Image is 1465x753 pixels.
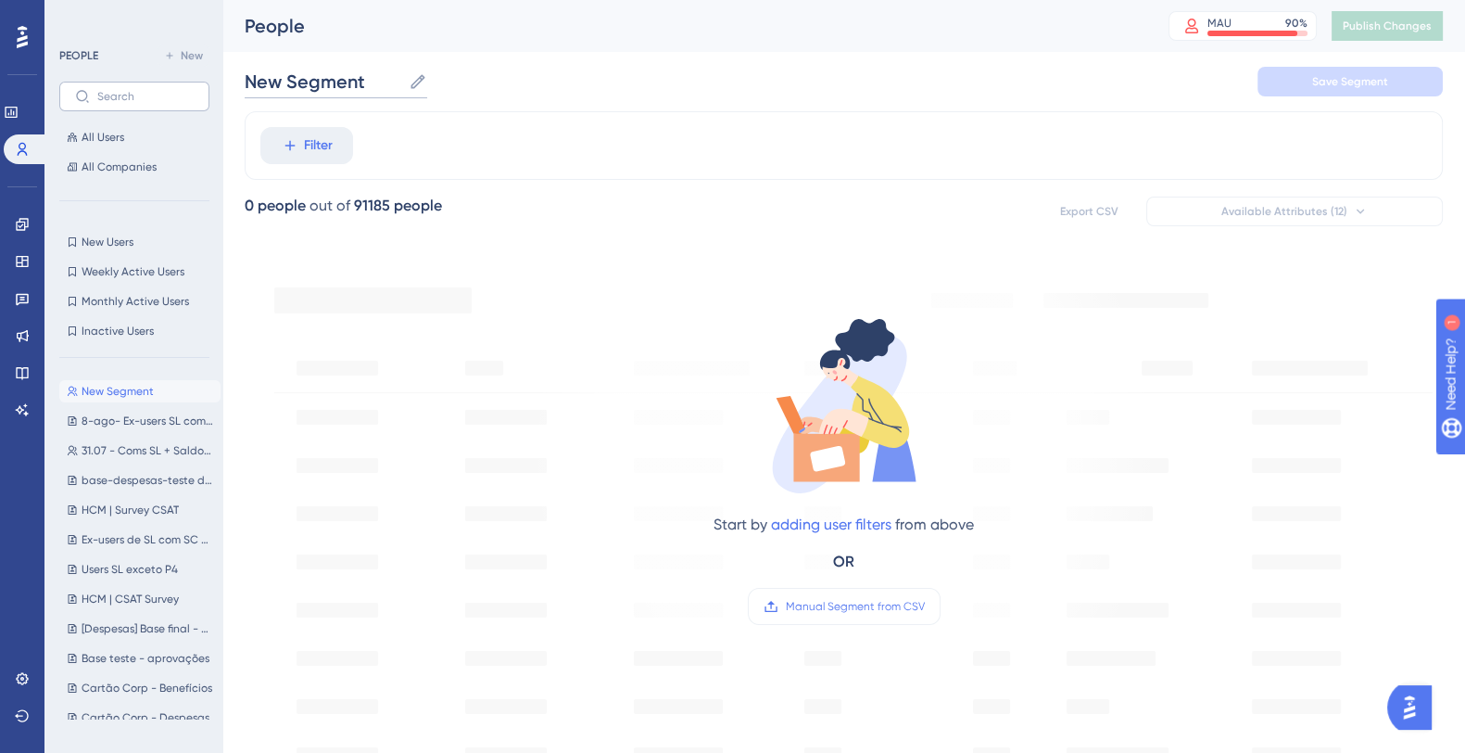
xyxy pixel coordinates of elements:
button: Users SL exceto P4 [59,558,221,581]
span: New [181,48,203,63]
span: New Segment [82,384,154,399]
span: Manual Segment from CSV [786,599,925,614]
span: Save Segment [1312,74,1388,89]
button: Inactive Users [59,320,209,342]
div: out of [309,195,350,217]
input: Search [97,90,194,103]
button: Monthly Active Users [59,290,209,313]
span: New Users [82,235,133,249]
button: [Despesas] Base final - Aprovações [59,618,221,640]
button: All Users [59,126,209,148]
button: New Segment [59,380,221,402]
span: Weekly Active Users [82,264,184,279]
span: Ex-users de SL com SC habilitado [82,532,213,547]
span: Publish Changes [1343,19,1432,33]
div: PEOPLE [59,48,98,63]
button: Export CSV [1042,197,1135,226]
button: Cartão Corp - Benefícios [59,677,221,699]
button: Base teste - aprovações [59,647,221,670]
span: Export CSV [1060,204,1118,219]
span: Inactive Users [82,324,154,338]
span: All Companies [82,160,157,174]
span: 8-ago- Ex-users SL com SC habilitado [82,414,213,428]
div: 0 people [245,195,306,217]
input: Segment Name [245,69,401,95]
span: 31.07 - Coms SL + Saldo Caju [82,443,213,458]
button: Available Attributes (12) [1146,197,1443,226]
button: Save Segment [1257,67,1443,96]
span: Need Help? [44,5,116,27]
button: 8-ago- Ex-users SL com SC habilitado [59,410,221,432]
div: MAU [1207,16,1231,31]
button: New Users [59,231,209,253]
span: HCM | CSAT Survey [82,592,179,606]
span: [Despesas] Base final - Aprovações [82,621,213,636]
div: 1 [129,9,134,24]
button: base-despesas-teste de usabilidade [59,469,221,491]
span: All Users [82,130,124,145]
span: Cartão Corp - Despesas [82,710,209,725]
span: HCM | Survey CSAT [82,503,179,517]
div: Start by from above [714,514,974,536]
span: Monthly Active Users [82,294,189,309]
div: People [245,13,1122,39]
div: OR [833,551,854,573]
span: Users SL exceto P4 [82,562,178,577]
button: Ex-users de SL com SC habilitado [59,529,221,551]
span: Filter [304,134,333,157]
div: 91185 people [354,195,442,217]
button: Cartão Corp - Despesas [59,707,221,729]
iframe: UserGuiding AI Assistant Launcher [1387,680,1443,735]
button: HCM | CSAT Survey [59,588,221,610]
a: adding user filters [771,516,891,533]
span: Available Attributes (12) [1221,204,1347,219]
span: Cartão Corp - Benefícios [82,681,212,696]
button: HCM | Survey CSAT [59,499,221,521]
button: Filter [260,127,353,164]
button: 31.07 - Coms SL + Saldo Caju [59,440,221,462]
span: Base teste - aprovações [82,651,209,666]
div: 90 % [1285,16,1307,31]
button: New [158,45,209,67]
button: Publish Changes [1332,11,1443,41]
button: All Companies [59,156,209,178]
button: Weekly Active Users [59,261,209,283]
span: base-despesas-teste de usabilidade [82,473,213,488]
